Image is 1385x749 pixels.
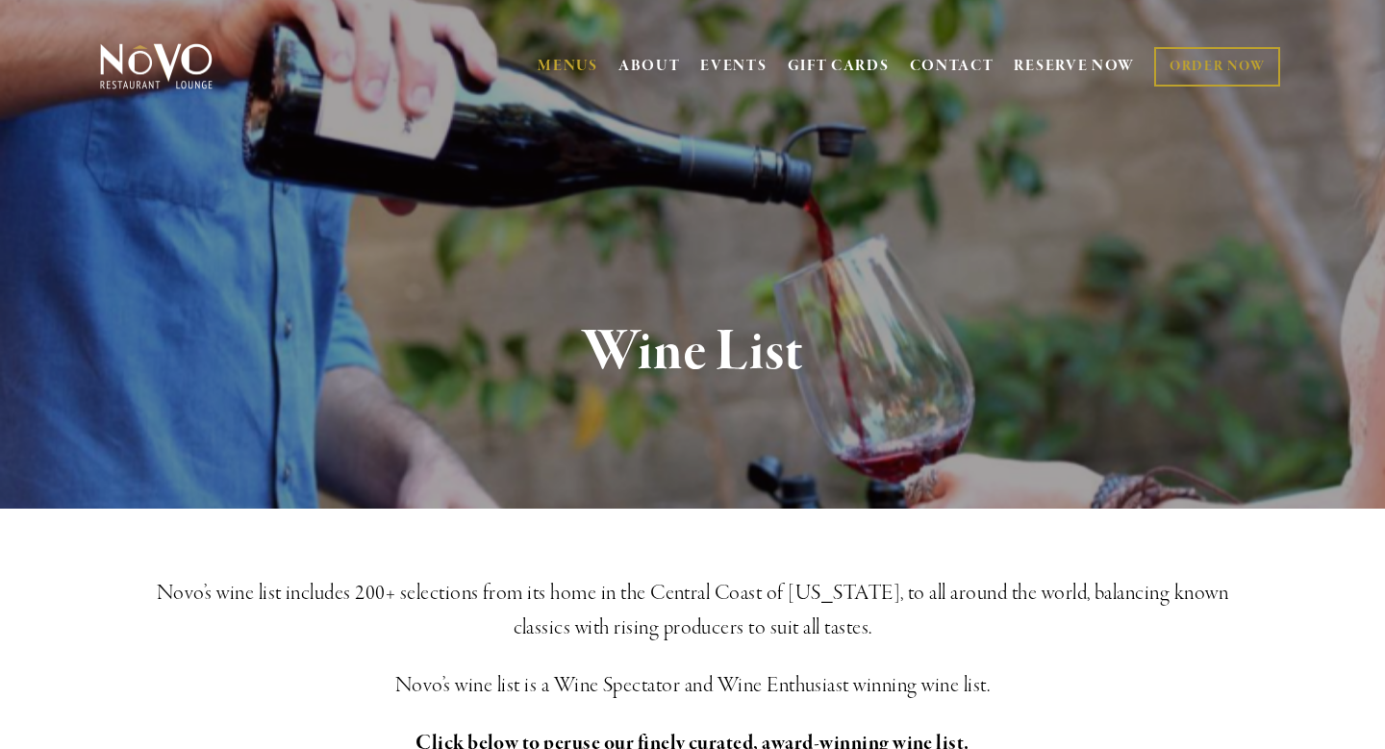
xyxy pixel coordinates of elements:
[788,48,890,85] a: GIFT CARDS
[700,57,767,76] a: EVENTS
[96,42,216,90] img: Novo Restaurant &amp; Lounge
[1154,47,1280,87] a: ORDER NOW
[618,57,681,76] a: ABOUT
[1014,48,1135,85] a: RESERVE NOW
[538,57,598,76] a: MENUS
[132,668,1253,703] h3: Novo’s wine list is a Wine Spectator and Wine Enthusiast winning wine list.
[910,48,995,85] a: CONTACT
[132,576,1253,645] h3: Novo’s wine list includes 200+ selections from its home in the Central Coast of [US_STATE], to al...
[132,321,1253,384] h1: Wine List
